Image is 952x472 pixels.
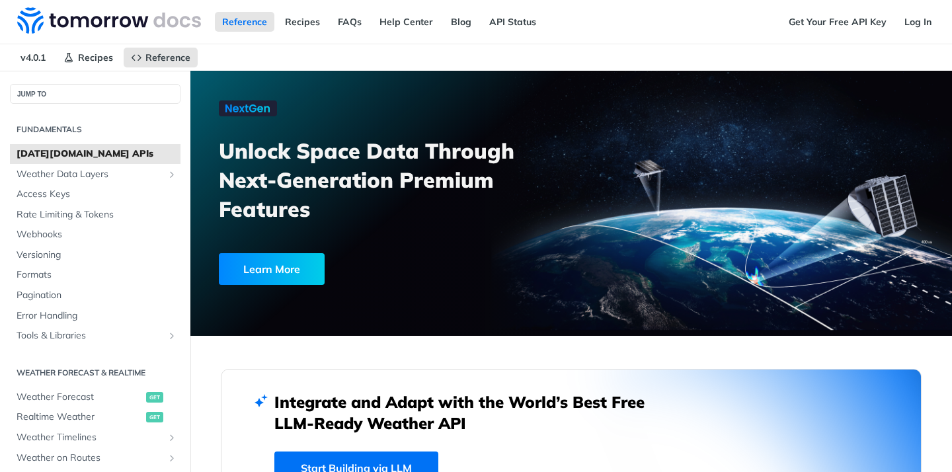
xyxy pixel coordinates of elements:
[10,84,180,104] button: JUMP TO
[10,124,180,136] h2: Fundamentals
[78,52,113,63] span: Recipes
[444,12,479,32] a: Blog
[17,289,177,302] span: Pagination
[17,147,177,161] span: [DATE][DOMAIN_NAME] APIs
[17,188,177,201] span: Access Keys
[215,12,274,32] a: Reference
[10,448,180,468] a: Weather on RoutesShow subpages for Weather on Routes
[10,326,180,346] a: Tools & LibrariesShow subpages for Tools & Libraries
[146,392,163,403] span: get
[167,331,177,341] button: Show subpages for Tools & Libraries
[167,432,177,443] button: Show subpages for Weather Timelines
[17,268,177,282] span: Formats
[10,367,180,379] h2: Weather Forecast & realtime
[781,12,894,32] a: Get Your Free API Key
[219,136,586,223] h3: Unlock Space Data Through Next-Generation Premium Features
[17,309,177,323] span: Error Handling
[17,329,163,342] span: Tools & Libraries
[17,7,201,34] img: Tomorrow.io Weather API Docs
[17,431,163,444] span: Weather Timelines
[331,12,369,32] a: FAQs
[10,407,180,427] a: Realtime Weatherget
[17,391,143,404] span: Weather Forecast
[482,12,543,32] a: API Status
[167,453,177,463] button: Show subpages for Weather on Routes
[17,228,177,241] span: Webhooks
[167,169,177,180] button: Show subpages for Weather Data Layers
[274,391,664,434] h2: Integrate and Adapt with the World’s Best Free LLM-Ready Weather API
[219,253,325,285] div: Learn More
[17,168,163,181] span: Weather Data Layers
[219,100,277,116] img: NextGen
[10,286,180,305] a: Pagination
[56,48,120,67] a: Recipes
[278,12,327,32] a: Recipes
[10,225,180,245] a: Webhooks
[372,12,440,32] a: Help Center
[145,52,190,63] span: Reference
[13,48,53,67] span: v4.0.1
[10,387,180,407] a: Weather Forecastget
[17,452,163,465] span: Weather on Routes
[10,245,180,265] a: Versioning
[10,428,180,448] a: Weather TimelinesShow subpages for Weather Timelines
[10,144,180,164] a: [DATE][DOMAIN_NAME] APIs
[10,184,180,204] a: Access Keys
[124,48,198,67] a: Reference
[897,12,939,32] a: Log In
[17,411,143,424] span: Realtime Weather
[17,208,177,221] span: Rate Limiting & Tokens
[219,253,512,285] a: Learn More
[10,306,180,326] a: Error Handling
[10,205,180,225] a: Rate Limiting & Tokens
[17,249,177,262] span: Versioning
[146,412,163,422] span: get
[10,265,180,285] a: Formats
[10,165,180,184] a: Weather Data LayersShow subpages for Weather Data Layers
